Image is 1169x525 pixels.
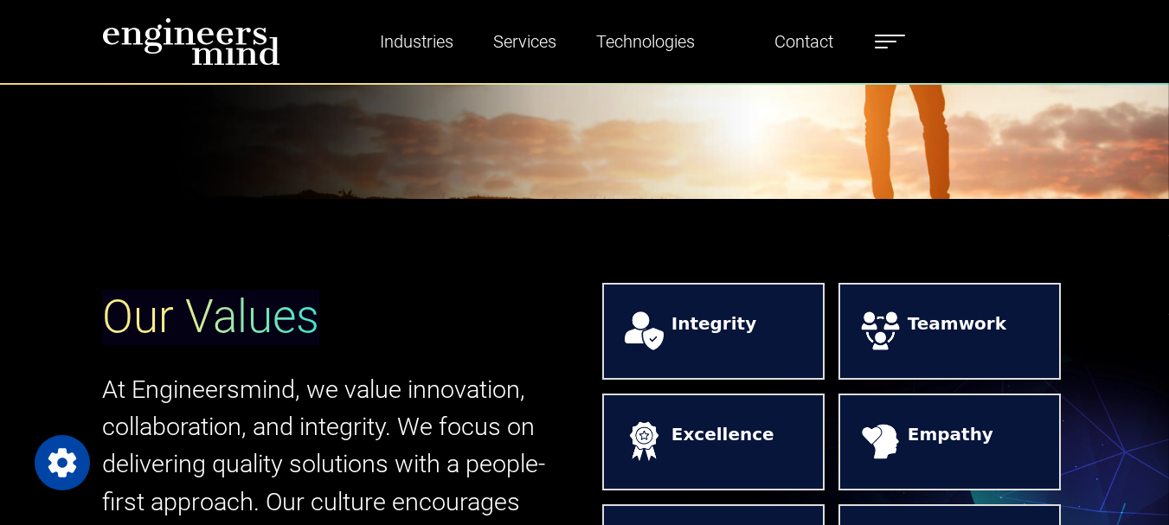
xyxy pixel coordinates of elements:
[857,419,903,464] img: logos
[768,22,840,61] a: Contact
[486,22,563,61] a: Services
[857,308,903,354] img: logos
[373,22,460,61] a: Industries
[589,22,702,61] a: Technologies
[102,17,280,66] img: logo
[102,290,319,343] span: Our Values
[908,311,1006,352] strong: Teamwork
[671,421,774,463] strong: Excellence
[621,419,667,464] img: logos
[908,421,993,463] strong: Empathy
[671,311,756,352] strong: Integrity
[621,308,667,354] img: logos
